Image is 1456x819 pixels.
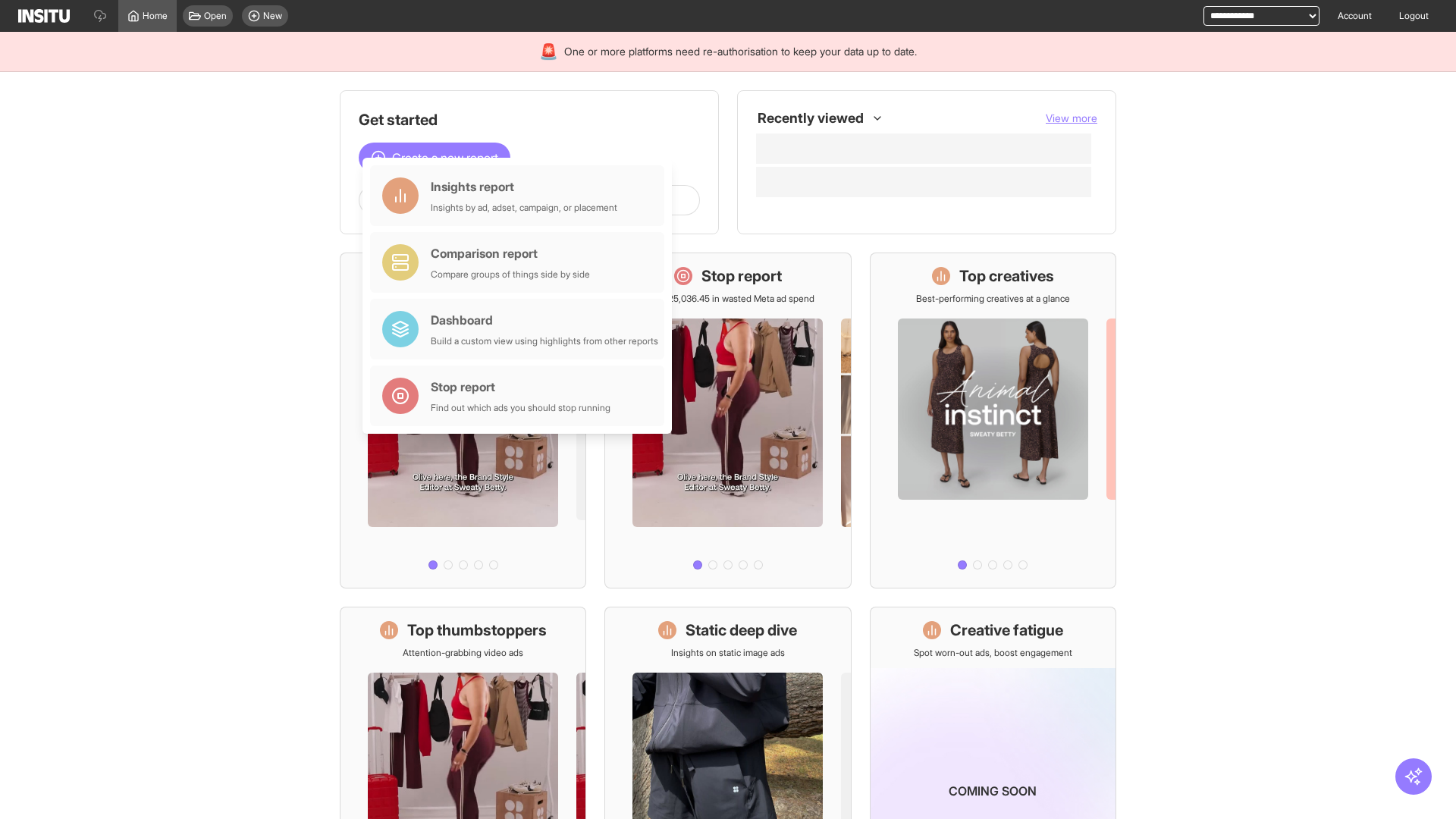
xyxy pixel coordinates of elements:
[431,311,658,329] div: Dashboard
[359,109,700,130] h1: Get started
[431,202,617,214] div: Insights by ad, adset, campaign, or placement
[959,265,1054,287] h1: Top creatives
[916,293,1070,305] p: Best-performing creatives at a glance
[431,402,610,414] div: Find out which ads you should stop running
[407,620,547,641] h1: Top thumbstoppers
[870,253,1116,588] a: Top creativesBest-performing creatives at a glance
[431,244,590,262] div: Comparison report
[604,253,851,588] a: Stop reportSave £25,036.45 in wasted Meta ad spend
[1046,111,1097,126] button: View more
[340,253,586,588] a: What's live nowSee all active ads instantly
[392,149,498,167] span: Create a new report
[564,44,917,59] span: One or more platforms need re-authorisation to keep your data up to date.
[431,177,617,196] div: Insights report
[18,9,70,23] img: Logo
[701,265,782,287] h1: Stop report
[431,378,610,396] div: Stop report
[671,647,785,659] p: Insights on static image ads
[431,268,590,281] div: Compare groups of things side by side
[686,620,797,641] h1: Static deep dive
[403,647,523,659] p: Attention-grabbing video ads
[1046,111,1097,124] span: View more
[204,10,227,22] span: Open
[359,143,510,173] button: Create a new report
[539,41,558,62] div: 🚨
[431,335,658,347] div: Build a custom view using highlights from other reports
[641,293,814,305] p: Save £25,036.45 in wasted Meta ad spend
[143,10,168,22] span: Home
[263,10,282,22] span: New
